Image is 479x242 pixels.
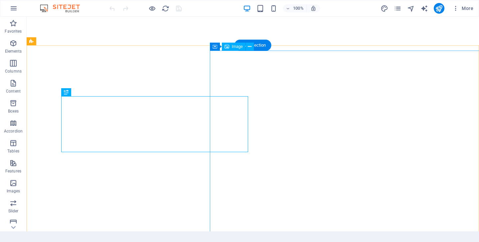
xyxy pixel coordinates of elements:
[6,89,21,94] p: Content
[435,5,443,12] i: Publish
[8,109,19,114] p: Boxes
[310,5,316,11] i: On resize automatically adjust zoom level to fit chosen device.
[450,3,476,14] button: More
[407,4,415,12] button: navigator
[7,148,19,154] p: Tables
[434,3,444,14] button: publish
[7,188,20,194] p: Images
[381,5,388,12] i: Design (Ctrl+Alt+Y)
[394,4,402,12] button: pages
[452,5,473,12] span: More
[5,168,21,174] p: Features
[38,4,88,12] img: Editor Logo
[161,4,169,12] button: reload
[5,49,22,54] p: Elements
[5,29,22,34] p: Favorites
[235,40,271,51] div: + Add section
[283,4,307,12] button: 100%
[293,4,304,12] h6: 100%
[5,69,22,74] p: Columns
[381,4,389,12] button: design
[420,4,428,12] button: text_generator
[232,45,243,49] span: Image
[8,208,19,214] p: Slider
[407,5,415,12] i: Navigator
[4,128,23,134] p: Accordion
[420,5,428,12] i: AI Writer
[148,4,156,12] button: Click here to leave preview mode and continue editing
[394,5,401,12] i: Pages (Ctrl+Alt+S)
[162,5,169,12] i: Reload page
